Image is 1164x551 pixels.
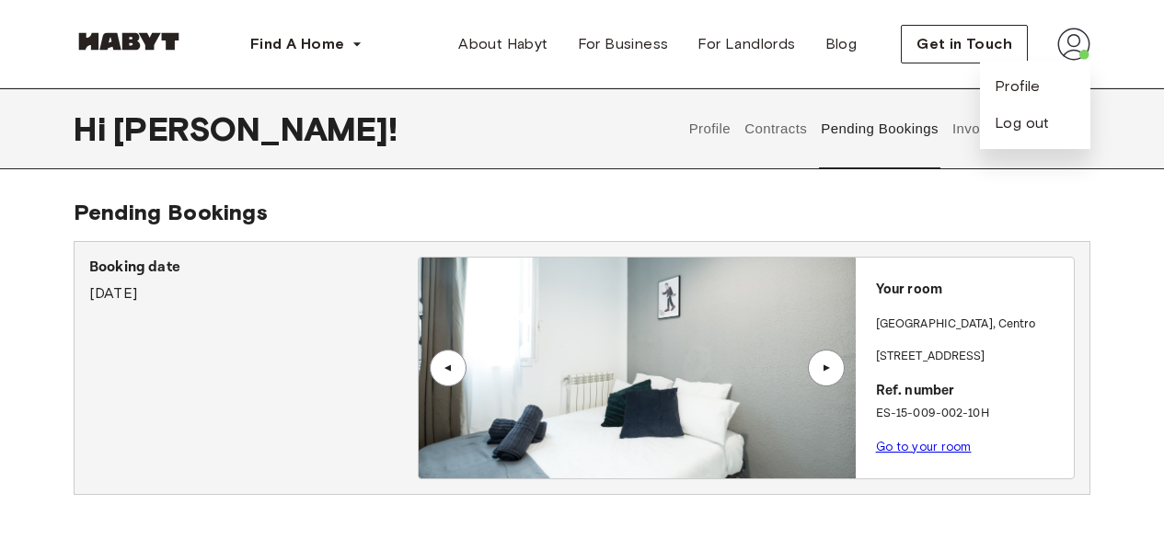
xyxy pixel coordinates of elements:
span: Hi [74,109,113,148]
div: ▲ [439,362,457,373]
p: Booking date [89,257,418,279]
span: Blog [825,33,858,55]
div: [DATE] [89,257,418,304]
span: [PERSON_NAME] ! [113,109,398,148]
button: Profile [686,88,733,169]
span: Pending Bookings [74,199,268,225]
img: Habyt [74,32,184,51]
a: Go to your room [876,440,972,453]
p: ES-15-009-002-10H [876,405,1066,423]
a: Blog [811,26,872,63]
a: Profile [995,75,1041,98]
p: [STREET_ADDRESS] [876,348,1066,366]
span: About Habyt [458,33,547,55]
span: Find A Home [250,33,344,55]
div: ▲ [817,362,836,373]
p: Ref. number [876,381,1066,402]
img: Image of the room [419,258,856,478]
button: Invoices [950,88,1020,169]
span: For Landlords [697,33,795,55]
a: For Business [563,26,684,63]
img: avatar [1057,28,1090,61]
p: [GEOGRAPHIC_DATA] , Centro [876,316,1035,334]
button: Pending Bookings [819,88,941,169]
span: For Business [578,33,669,55]
div: user profile tabs [682,88,1090,169]
span: Get in Touch [916,33,1012,55]
button: Contracts [743,88,810,169]
button: Find A Home [236,26,377,63]
button: Log out [995,112,1050,134]
p: Your room [876,280,1066,301]
a: About Habyt [444,26,562,63]
button: Get in Touch [901,25,1028,63]
a: For Landlords [683,26,810,63]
